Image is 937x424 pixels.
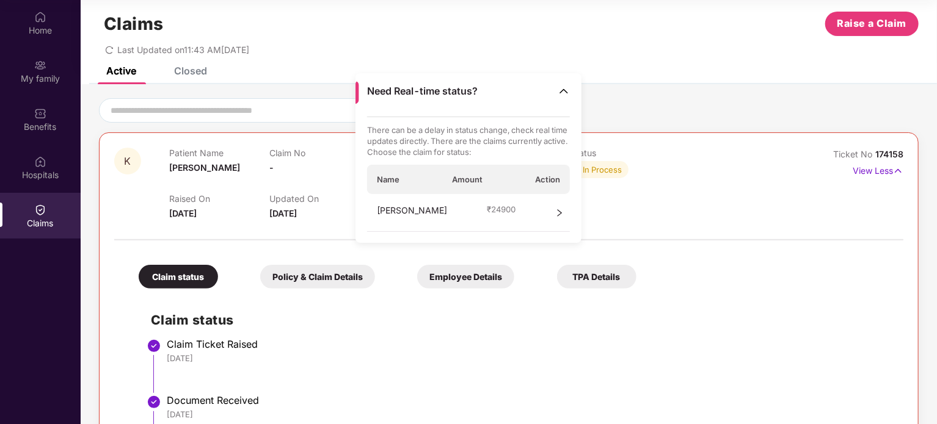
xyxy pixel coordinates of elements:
[833,149,875,159] span: Ticket No
[269,148,370,158] p: Claim No
[167,353,891,364] div: [DATE]
[853,161,903,178] p: View Less
[147,339,161,353] img: svg+xml;base64,PHN2ZyBpZD0iU3RlcC1Eb25lLTMyeDMyIiB4bWxucz0iaHR0cDovL3d3dy53My5vcmcvMjAwMC9zdmciIH...
[377,204,447,222] span: [PERSON_NAME]
[535,174,560,185] span: Action
[34,107,46,120] img: svg+xml;base64,PHN2ZyBpZD0iQmVuZWZpdHMiIHhtbG5zPSJodHRwOi8vd3d3LnczLm9yZy8yMDAwL3N2ZyIgd2lkdGg9Ij...
[105,45,114,55] span: redo
[139,265,218,289] div: Claim status
[106,65,136,77] div: Active
[837,16,907,31] span: Raise a Claim
[557,265,636,289] div: TPA Details
[260,265,375,289] div: Policy & Claim Details
[169,193,269,204] p: Raised On
[269,193,370,204] p: Updated On
[169,148,269,158] p: Patient Name
[125,156,131,167] span: K
[117,45,249,55] span: Last Updated on 11:43 AM[DATE]
[875,149,903,159] span: 174158
[167,394,891,406] div: Document Received
[34,204,46,216] img: svg+xml;base64,PHN2ZyBpZD0iQ2xhaW0iIHhtbG5zPSJodHRwOi8vd3d3LnczLm9yZy8yMDAwL3N2ZyIgd2lkdGg9IjIwIi...
[558,85,570,97] img: Toggle Icon
[571,148,671,158] p: Status
[377,174,399,185] span: Name
[174,65,207,77] div: Closed
[452,174,483,185] span: Amount
[825,12,919,36] button: Raise a Claim
[151,310,891,330] h2: Claim status
[34,11,46,23] img: svg+xml;base64,PHN2ZyBpZD0iSG9tZSIgeG1sbnM9Imh0dHA6Ly93d3cudzMub3JnLzIwMDAvc3ZnIiB3aWR0aD0iMjAiIG...
[417,265,514,289] div: Employee Details
[147,395,161,409] img: svg+xml;base64,PHN2ZyBpZD0iU3RlcC1Eb25lLTMyeDMyIiB4bWxucz0iaHR0cDovL3d3dy53My5vcmcvMjAwMC9zdmciIH...
[269,162,274,173] span: -
[167,338,891,350] div: Claim Ticket Raised
[104,13,164,34] h1: Claims
[367,124,571,157] p: There can be a delay in status change, check real time updates directly. There are the claims cur...
[555,204,564,222] span: right
[169,208,197,218] span: [DATE]
[167,409,891,420] div: [DATE]
[34,59,46,71] img: svg+xml;base64,PHN2ZyB3aWR0aD0iMjAiIGhlaWdodD0iMjAiIHZpZXdCb3g9IjAgMCAyMCAyMCIgZmlsbD0ibm9uZSIgeG...
[583,163,622,176] div: In Process
[34,156,46,168] img: svg+xml;base64,PHN2ZyBpZD0iSG9zcGl0YWxzIiB4bWxucz0iaHR0cDovL3d3dy53My5vcmcvMjAwMC9zdmciIHdpZHRoPS...
[367,85,478,98] span: Need Real-time status?
[893,164,903,178] img: svg+xml;base64,PHN2ZyB4bWxucz0iaHR0cDovL3d3dy53My5vcmcvMjAwMC9zdmciIHdpZHRoPSIxNyIgaGVpZ2h0PSIxNy...
[169,162,240,173] span: [PERSON_NAME]
[487,204,516,215] span: ₹ 24900
[269,208,297,218] span: [DATE]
